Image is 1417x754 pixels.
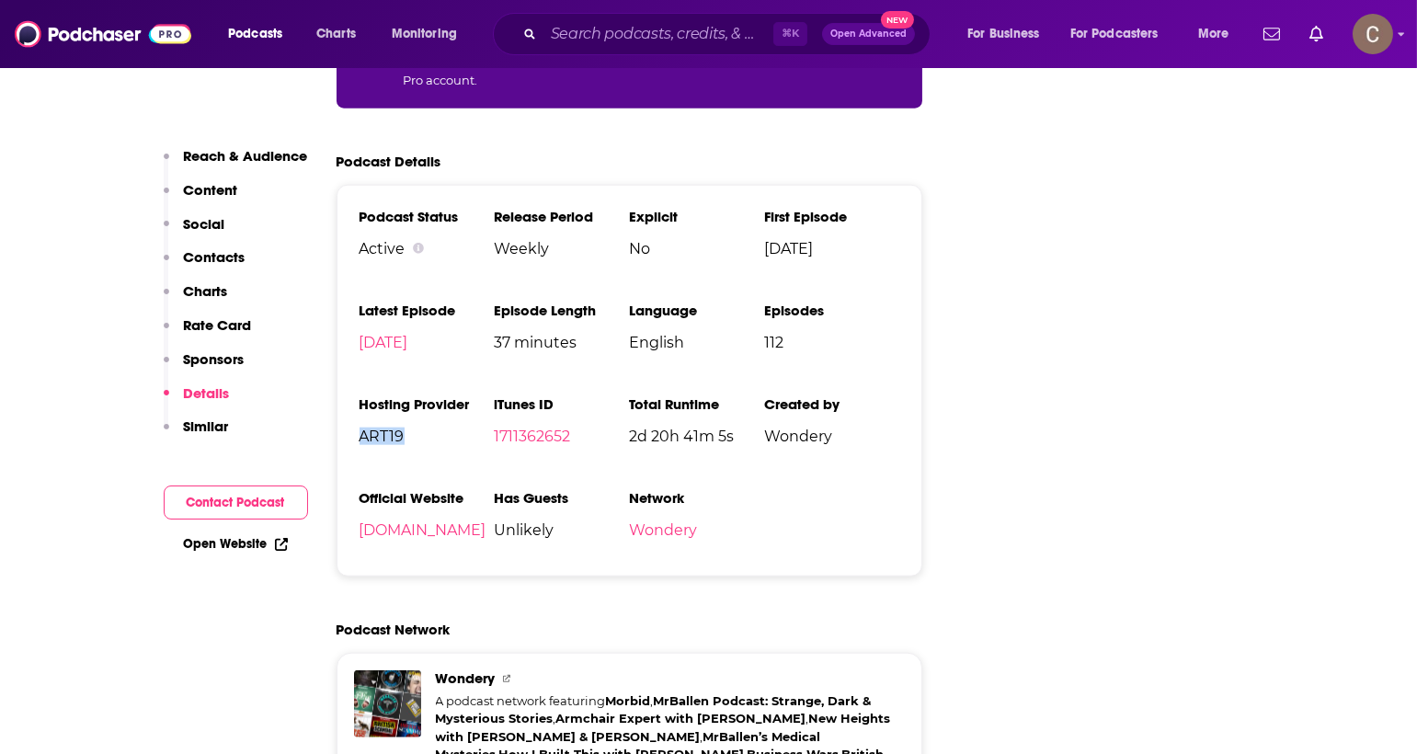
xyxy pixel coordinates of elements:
img: MrBallen Podcast: Strange, Dark & Mysterious Stories [376,661,406,691]
p: Similar [184,417,229,435]
a: Charts [304,19,367,49]
span: Weekly [494,240,629,257]
span: Unlikely [494,521,629,539]
img: American Scandal [394,719,425,749]
img: How I Built This with Guy Raz [398,692,429,723]
h3: Latest Episode [360,302,495,319]
span: Logged in as clay.bolton [1353,14,1393,54]
h3: Hosting Provider [360,395,495,413]
h3: Episode Length [494,302,629,319]
p: Content [184,181,238,199]
span: , [806,711,809,725]
span: 2d 20h 41m 5s [629,428,764,445]
h2: Podcast Network [337,621,451,638]
span: [DATE] [764,240,899,257]
button: open menu [954,19,1063,49]
h3: Total Runtime [629,395,764,413]
a: [DATE] [360,334,408,351]
h3: Network [629,489,764,507]
span: Wondery [764,428,899,445]
button: Contact Podcast [164,486,308,520]
button: Rate Card [164,316,252,350]
p: Details [184,384,230,402]
p: Contacts [184,248,246,266]
h3: iTunes ID [494,395,629,413]
h3: Release Period [494,208,629,225]
button: open menu [1185,19,1252,49]
h3: First Episode [764,208,899,225]
img: Morbid [349,657,380,688]
h3: Language [629,302,764,319]
img: Armchair Expert with Dax Shepard [403,666,433,696]
span: , [554,711,556,725]
h3: Has Guests [494,489,629,507]
button: Sponsors [164,350,245,384]
span: Monitoring [392,21,457,47]
h3: Podcast Status [360,208,495,225]
img: British Scandal [368,714,398,745]
button: open menu [215,19,306,49]
span: Podcasts [228,21,282,47]
img: Podchaser - Follow, Share and Rate Podcasts [15,17,191,51]
h3: Explicit [629,208,764,225]
a: Armchair Expert with [PERSON_NAME] [556,711,806,725]
button: Details [164,384,230,418]
button: Charts [164,282,228,316]
h2: Podcast Details [337,153,441,170]
span: More [1198,21,1229,47]
img: User Profile [1353,14,1393,54]
span: , [701,729,703,744]
a: MrBallen Podcast: Strange, Dark & Mysterious Stories [436,693,872,726]
span: , [651,693,654,708]
span: New [881,11,914,29]
a: Morbid [606,693,651,708]
p: Social [184,215,225,233]
button: Contacts [164,248,246,282]
span: 37 minutes [494,334,629,351]
button: Reach & Audience [164,147,308,181]
a: Wondery [629,521,697,539]
button: Content [164,181,238,215]
a: Show notifications dropdown [1256,18,1287,50]
span: Open Advanced [830,29,907,39]
h3: Created by [764,395,899,413]
p: Charts [184,282,228,300]
a: Wondery [436,670,510,687]
button: Similar [164,417,229,451]
p: Reach & Audience [184,147,308,165]
span: ⌘ K [773,22,807,46]
img: Business Wars [341,711,371,741]
button: Open AdvancedNew [822,23,915,45]
h3: Episodes [764,302,899,319]
span: ART19 [360,428,495,445]
button: Show profile menu [1353,14,1393,54]
span: Charts [316,21,356,47]
div: Search podcasts, credits, & more... [510,13,948,55]
span: No [629,240,764,257]
span: For Business [967,21,1040,47]
a: Wondery [354,670,421,737]
a: New Heights with [PERSON_NAME] & [PERSON_NAME] [436,711,891,744]
img: New Heights with Jason & Travis Kelce [345,684,375,714]
span: English [629,334,764,351]
a: 1711362652 [494,428,570,445]
button: Social [164,215,225,249]
img: MrBallen’s Medical Mysteries [371,688,402,718]
div: Active [360,240,495,257]
button: open menu [1058,19,1185,49]
p: Rate Card [184,316,252,334]
h3: Official Website [360,489,495,507]
span: For Podcasters [1070,21,1159,47]
a: Show notifications dropdown [1302,18,1331,50]
span: 112 [764,334,899,351]
a: Open Website [184,536,288,552]
a: [DOMAIN_NAME] [360,521,486,539]
p: Sponsors [184,350,245,368]
input: Search podcasts, credits, & more... [543,19,773,49]
button: open menu [379,19,481,49]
